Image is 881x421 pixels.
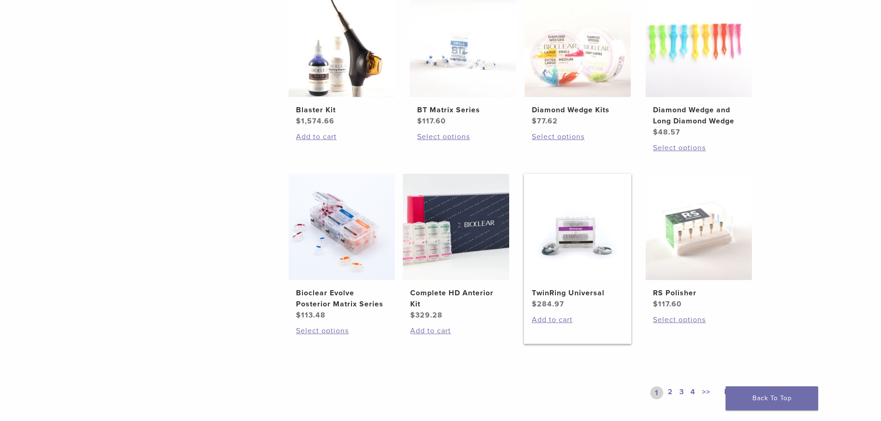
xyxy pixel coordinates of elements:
[653,287,745,299] h2: RS Polisher
[524,174,632,310] a: TwinRing UniversalTwinRing Universal $284.97
[296,325,388,336] a: Select options for “Bioclear Evolve Posterior Matrix Series”
[532,116,537,126] span: $
[532,299,537,309] span: $
[653,299,658,309] span: $
[417,104,509,116] h2: BT Matrix Series
[726,386,818,410] a: Back To Top
[653,299,682,309] bdi: 117.60
[410,325,502,336] a: Add to cart: “Complete HD Anterior Kit”
[532,116,558,126] bdi: 77.62
[296,311,301,320] span: $
[296,116,334,126] bdi: 1,574.66
[689,386,697,399] a: 4
[532,104,623,116] h2: Diamond Wedge Kits
[653,314,745,325] a: Select options for “RS Polisher”
[417,116,446,126] bdi: 117.60
[532,299,564,309] bdi: 284.97
[288,174,396,321] a: Bioclear Evolve Posterior Matrix SeriesBioclear Evolve Posterior Matrix Series $113.48
[532,287,623,299] h2: TwinRing Universal
[417,116,422,126] span: $
[653,128,658,137] span: $
[532,314,623,325] a: Add to cart: “TwinRing Universal”
[410,311,415,320] span: $
[402,174,510,321] a: Complete HD Anterior KitComplete HD Anterior Kit $329.28
[296,104,388,116] h2: Blaster Kit
[678,386,686,399] a: 3
[653,104,745,127] h2: Diamond Wedge and Long Diamond Wedge
[289,174,395,280] img: Bioclear Evolve Posterior Matrix Series
[646,174,752,280] img: RS Polisher
[645,174,753,310] a: RS PolisherRS Polisher $117.60
[296,131,388,142] a: Add to cart: “Blaster Kit”
[532,131,623,142] a: Select options for “Diamond Wedge Kits”
[410,287,502,310] h2: Complete HD Anterior Kit
[650,386,663,399] a: 1
[653,128,680,137] bdi: 48.57
[410,311,443,320] bdi: 329.28
[296,287,388,310] h2: Bioclear Evolve Posterior Matrix Series
[653,142,745,153] a: Select options for “Diamond Wedge and Long Diamond Wedge”
[666,386,675,399] a: 2
[296,116,301,126] span: $
[417,131,509,142] a: Select options for “BT Matrix Series”
[700,386,712,399] a: >>
[403,174,509,280] img: Complete HD Anterior Kit
[296,311,326,320] bdi: 113.48
[724,387,741,397] span: Next
[524,174,631,280] img: TwinRing Universal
